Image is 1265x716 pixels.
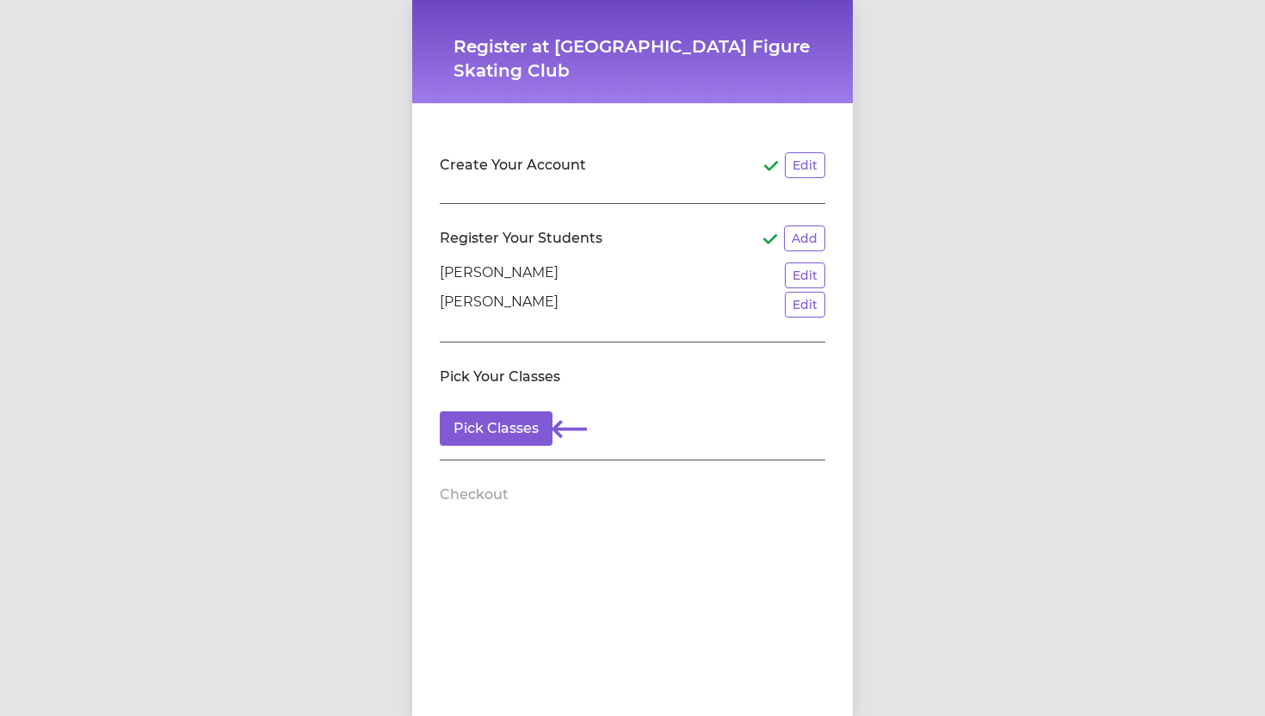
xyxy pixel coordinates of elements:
[454,34,811,83] h1: Register at [GEOGRAPHIC_DATA] Figure Skating Club
[440,262,558,288] p: [PERSON_NAME]
[785,292,825,318] button: Edit
[785,152,825,178] button: Edit
[440,485,509,505] h2: Checkout
[440,228,602,249] h2: Register Your Students
[440,292,558,318] p: [PERSON_NAME]
[440,155,586,176] h2: Create Your Account
[784,225,825,251] button: Add
[440,367,560,387] h2: Pick Your Classes
[440,411,552,446] button: Pick Classes
[785,262,825,288] button: Edit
